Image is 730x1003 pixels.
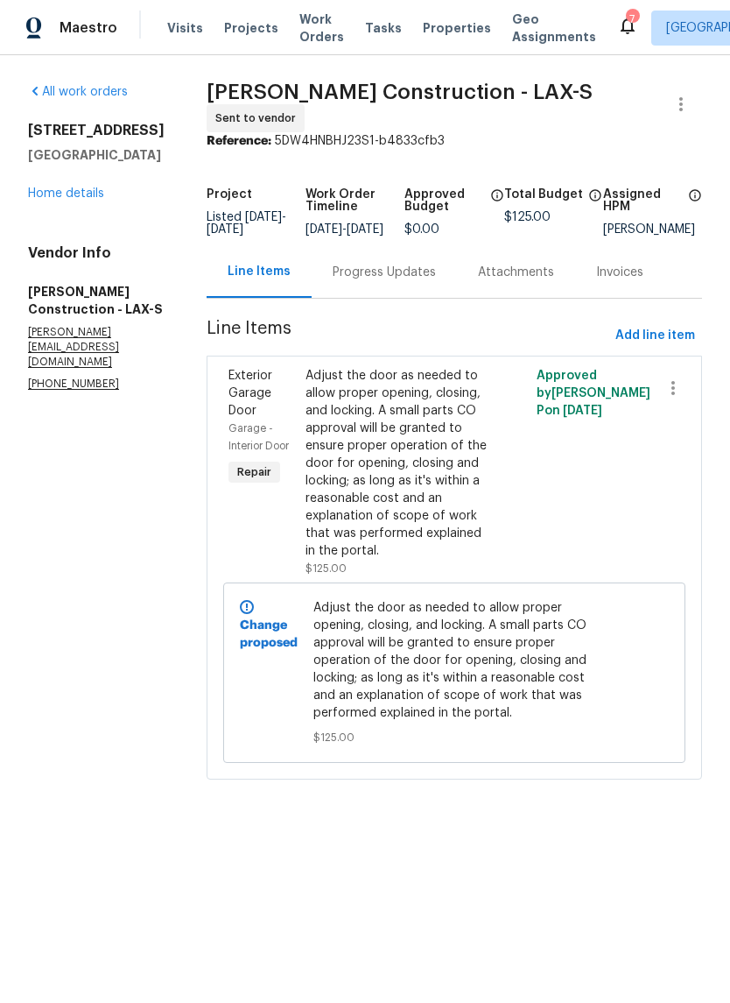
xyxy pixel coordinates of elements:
b: Change proposed [240,619,298,649]
h5: Approved Budget [404,188,484,213]
a: All work orders [28,86,128,98]
span: Line Items [207,320,608,352]
span: Sent to vendor [215,109,303,127]
div: Attachments [478,264,554,281]
span: [PERSON_NAME] Construction - LAX-S [207,81,593,102]
h5: Project [207,188,252,201]
span: Projects [224,19,278,37]
span: - [305,223,383,236]
span: Repair [230,463,278,481]
h5: Total Budget [504,188,583,201]
span: $0.00 [404,223,439,236]
span: Listed [207,211,286,236]
span: The hpm assigned to this work order. [688,188,702,223]
button: Add line item [608,320,702,352]
span: [DATE] [207,223,243,236]
span: Properties [423,19,491,37]
span: $125.00 [504,211,551,223]
span: Visits [167,19,203,37]
span: The total cost of line items that have been approved by both Opendoor and the Trade Partner. This... [490,188,504,223]
span: Work Orders [299,11,344,46]
a: Home details [28,187,104,200]
span: [DATE] [563,405,602,417]
span: Tasks [365,22,402,34]
span: $125.00 [313,729,596,746]
h5: Work Order Timeline [305,188,404,213]
h5: [PERSON_NAME] Construction - LAX-S [28,283,165,318]
span: The total cost of line items that have been proposed by Opendoor. This sum includes line items th... [588,188,602,211]
h5: Assigned HPM [603,188,683,213]
span: - [207,211,286,236]
div: Adjust the door as needed to allow proper opening, closing, and locking. A small parts CO approva... [305,367,488,560]
div: 5DW4HNBHJ23S1-b4833cfb3 [207,132,702,150]
span: [DATE] [245,211,282,223]
span: Approved by [PERSON_NAME] P on [537,370,650,417]
h5: [GEOGRAPHIC_DATA] [28,146,165,164]
span: Maestro [60,19,117,37]
div: Line Items [228,263,291,280]
span: Exterior Garage Door [228,370,272,417]
h4: Vendor Info [28,244,165,262]
span: Add line item [615,325,695,347]
div: Progress Updates [333,264,436,281]
div: [PERSON_NAME] [603,223,702,236]
span: Adjust the door as needed to allow proper opening, closing, and locking. A small parts CO approva... [313,599,596,722]
b: Reference: [207,135,271,147]
span: $125.00 [305,563,347,574]
span: [DATE] [347,223,383,236]
div: 7 [626,11,638,28]
div: Invoices [596,264,643,281]
h2: [STREET_ADDRESS] [28,122,165,139]
span: [DATE] [305,223,342,236]
span: Geo Assignments [512,11,596,46]
span: Garage - Interior Door [228,423,289,451]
